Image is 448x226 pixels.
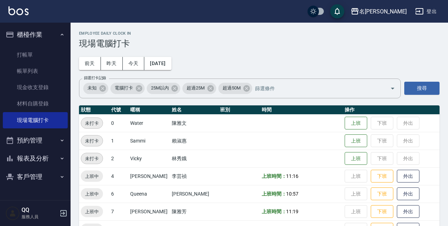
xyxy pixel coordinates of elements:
a: 現場電腦打卡 [3,112,68,128]
div: 未知 [83,83,108,94]
button: 報表及分析 [3,149,68,168]
th: 班別 [218,105,260,115]
button: 上班 [345,134,367,147]
h3: 現場電腦打卡 [79,39,440,48]
button: 外出 [397,205,419,218]
th: 狀態 [79,105,109,115]
b: 上班時間： [262,191,286,197]
td: 1 [109,132,128,150]
span: 未打卡 [81,120,103,127]
th: 時間 [260,105,343,115]
button: 下班 [371,205,393,218]
img: Person [6,206,20,220]
a: 現金收支登錄 [3,79,68,95]
div: 名[PERSON_NAME] [359,7,407,16]
b: 上班時間： [262,209,286,214]
button: 上班 [345,152,367,165]
button: save [330,4,344,18]
button: 下班 [371,187,393,201]
button: 名[PERSON_NAME] [348,4,410,19]
button: 登出 [412,5,440,18]
button: 上班 [345,117,367,130]
button: 前天 [79,57,101,70]
td: 0 [109,114,128,132]
button: 今天 [123,57,145,70]
td: 陳雅芳 [170,203,218,220]
th: 操作 [343,105,440,115]
span: 未知 [83,85,101,92]
td: 賴淑惠 [170,132,218,150]
td: Sammi [128,132,170,150]
span: 11:16 [286,173,298,179]
th: 暱稱 [128,105,170,115]
td: 6 [109,185,128,203]
div: 25M以內 [147,83,181,94]
td: 林秀娥 [170,150,218,167]
input: 篩選條件 [253,82,378,94]
td: 陳雅文 [170,114,218,132]
td: [PERSON_NAME] [170,185,218,203]
span: 電腦打卡 [110,85,137,92]
button: 外出 [397,170,419,183]
span: 超過25M [182,85,209,92]
span: 11:19 [286,209,298,214]
button: 搜尋 [404,82,440,95]
button: 下班 [371,170,393,183]
td: 4 [109,167,128,185]
label: 篩選打卡記錄 [84,75,106,81]
button: Open [387,83,398,94]
td: Queena [128,185,170,203]
button: 櫃檯作業 [3,25,68,44]
td: Water [128,114,170,132]
span: 25M以內 [147,85,173,92]
td: 2 [109,150,128,167]
b: 上班時間： [262,173,286,179]
h5: QQ [22,207,57,214]
td: 李芸禎 [170,167,218,185]
a: 打帳單 [3,47,68,63]
span: 超過50M [218,85,245,92]
span: 未打卡 [81,155,103,162]
span: 未打卡 [81,137,103,145]
a: 帳單列表 [3,63,68,79]
div: 超過25M [182,83,216,94]
span: 上班中 [81,190,103,198]
div: 超過50M [218,83,252,94]
span: 10:57 [286,191,298,197]
td: [PERSON_NAME] [128,203,170,220]
p: 服務人員 [22,214,57,220]
th: 姓名 [170,105,218,115]
button: 昨天 [101,57,123,70]
button: 外出 [397,187,419,201]
h2: Employee Daily Clock In [79,31,440,36]
td: [PERSON_NAME] [128,167,170,185]
span: 上班中 [81,208,103,215]
span: 上班中 [81,173,103,180]
div: 電腦打卡 [110,83,145,94]
button: 客戶管理 [3,168,68,186]
button: 預約管理 [3,131,68,150]
button: [DATE] [144,57,171,70]
img: Logo [8,6,29,15]
td: 7 [109,203,128,220]
td: Vicky [128,150,170,167]
a: 材料自購登錄 [3,95,68,112]
th: 代號 [109,105,128,115]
